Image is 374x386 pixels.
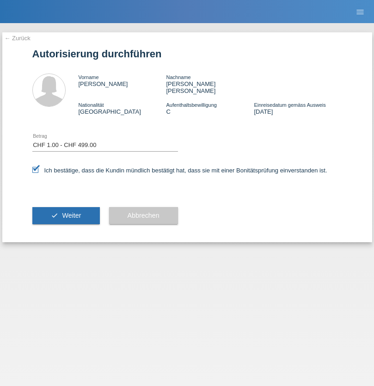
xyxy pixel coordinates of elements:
[128,212,159,219] span: Abbrechen
[5,35,31,42] a: ← Zurück
[51,212,58,219] i: check
[32,167,327,174] label: Ich bestätige, dass die Kundin mündlich bestätigt hat, dass sie mit einer Bonitätsprüfung einvers...
[166,74,254,94] div: [PERSON_NAME] [PERSON_NAME]
[166,102,216,108] span: Aufenthaltsbewilligung
[166,74,190,80] span: Nachname
[79,74,99,80] span: Vorname
[79,102,104,108] span: Nationalität
[32,207,100,225] button: check Weiter
[79,101,166,115] div: [GEOGRAPHIC_DATA]
[109,207,178,225] button: Abbrechen
[166,101,254,115] div: C
[62,212,81,219] span: Weiter
[254,101,342,115] div: [DATE]
[351,9,369,14] a: menu
[254,102,325,108] span: Einreisedatum gemäss Ausweis
[356,7,365,17] i: menu
[79,74,166,87] div: [PERSON_NAME]
[32,48,342,60] h1: Autorisierung durchführen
